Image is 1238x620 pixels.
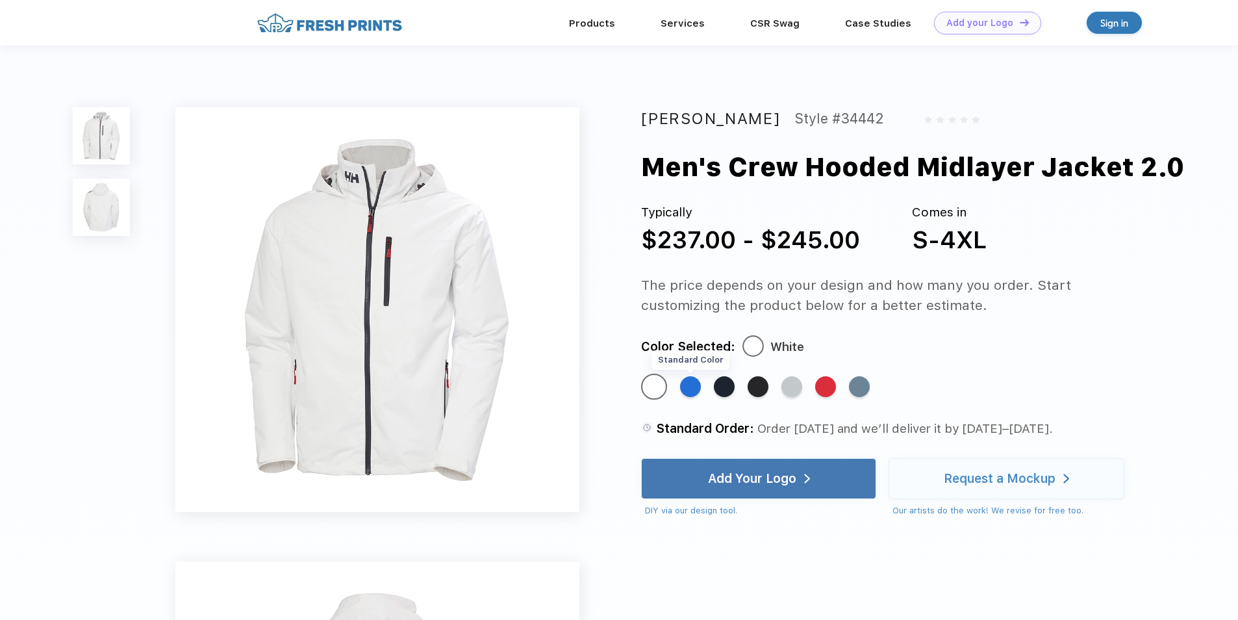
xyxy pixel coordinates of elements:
a: Sign in [1087,12,1142,34]
div: Add Your Logo [708,472,796,485]
div: Men's Crew Hooded Midlayer Jacket 2.0 [641,148,1184,187]
div: [PERSON_NAME] [641,107,780,131]
img: white arrow [804,474,810,484]
img: gray_star.svg [936,116,944,123]
div: Red [815,376,836,397]
img: gray_star.svg [972,116,979,123]
img: func=resize&h=640 [175,107,579,511]
div: White [644,376,664,397]
div: Comes in [912,203,987,222]
div: Black [748,376,768,397]
div: Color Selected: [641,337,735,357]
div: Washed Navy [849,376,870,397]
div: Navy [714,376,735,397]
div: Request a Mockup [944,472,1055,485]
div: Add your Logo [946,18,1013,29]
div: Typically [641,203,860,222]
div: $237.00 - $245.00 [641,222,860,259]
span: Order [DATE] and we’ll deliver it by [DATE]–[DATE]. [757,421,1053,436]
img: fo%20logo%202.webp [253,12,406,34]
span: Standard Order: [656,421,754,436]
div: DIY via our design tool. [645,504,876,517]
div: Style #34442 [794,107,883,131]
img: white arrow [1063,474,1069,484]
img: func=resize&h=100 [73,179,130,236]
div: Our artists do the work! We revise for free too. [892,504,1124,517]
img: gray_star.svg [948,116,956,123]
div: Sign in [1100,16,1128,31]
img: gray_star.svg [924,116,932,123]
img: gray_star.svg [960,116,968,123]
div: Cobalt 2.0 [680,376,701,397]
div: White [770,337,804,357]
img: DT [1020,19,1029,26]
a: Products [569,18,615,29]
div: S-4XL [912,222,987,259]
img: standard order [641,422,653,433]
img: func=resize&h=100 [73,107,130,164]
div: Grey Fog [781,376,802,397]
div: The price depends on your design and how many you order. Start customizing the product below for ... [641,275,1148,316]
